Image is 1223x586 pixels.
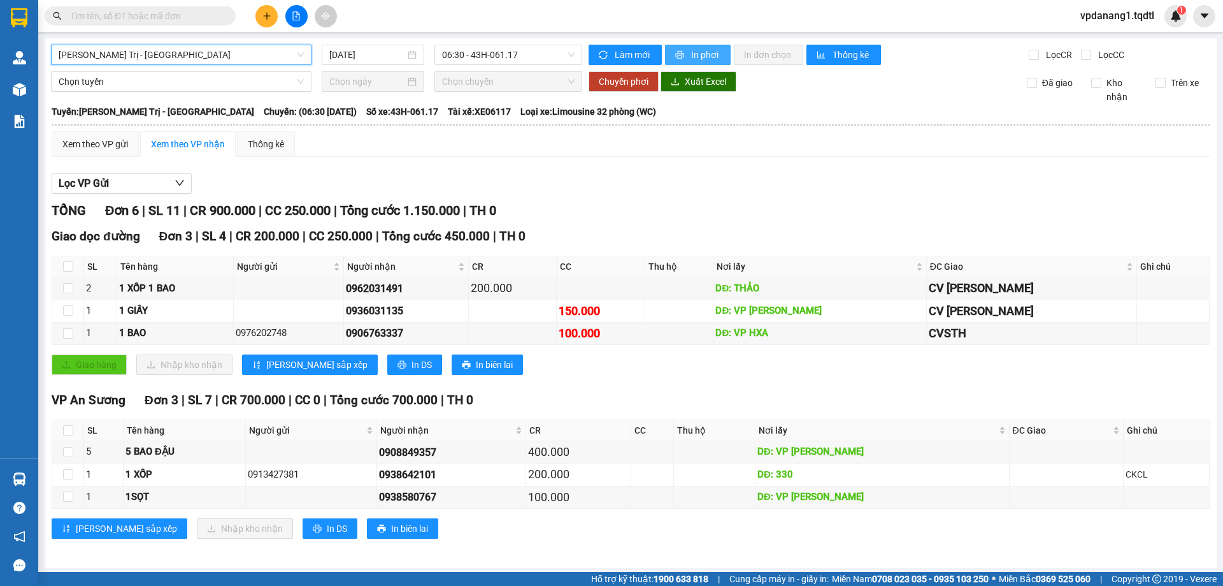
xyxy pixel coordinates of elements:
[175,178,185,188] span: down
[303,229,306,244] span: |
[717,260,913,274] span: Nơi lấy
[340,203,460,218] span: Tổng cước 1.150.000
[52,106,254,117] b: Tuyến: [PERSON_NAME] Trị - [GEOGRAPHIC_DATA]
[379,467,524,483] div: 0938642101
[462,360,471,370] span: printer
[1199,10,1210,22] span: caret-down
[591,572,708,586] span: Hỗ trợ kỹ thuật:
[13,502,25,514] span: question-circle
[715,326,924,341] div: DĐ: VP HXA
[330,393,438,407] span: Tổng cước 700.000
[236,326,341,341] div: 0976202748
[387,355,442,375] button: printerIn DS
[685,75,726,89] span: Xuất Excel
[1013,423,1110,437] span: ĐC Giao
[757,444,1007,460] div: DĐ: VP [PERSON_NAME]
[265,203,331,218] span: CC 250.000
[441,393,444,407] span: |
[145,393,178,407] span: Đơn 3
[442,72,575,91] span: Chọn chuyến
[188,393,212,407] span: SL 7
[463,203,466,218] span: |
[599,50,610,61] span: sync
[992,576,996,582] span: ⚪️
[729,572,829,586] span: Cung cấp máy in - giấy in:
[757,490,1007,505] div: DĐ: VP [PERSON_NAME]
[397,360,406,370] span: printer
[252,360,261,370] span: sort-ascending
[329,48,405,62] input: 11/08/2025
[52,203,86,218] span: TỔNG
[559,325,642,342] div: 100.000
[264,105,357,119] span: Chuyến: (06:30 [DATE])
[452,355,523,375] button: printerIn biên lai
[589,45,662,65] button: syncLàm mới
[1177,6,1186,15] sup: 1
[84,420,124,441] th: SL
[1193,5,1215,27] button: caret-down
[151,137,225,151] div: Xem theo VP nhận
[86,326,115,341] div: 1
[86,444,121,460] div: 5
[259,203,262,218] span: |
[615,48,652,62] span: Làm mới
[377,524,386,534] span: printer
[665,45,731,65] button: printerIn phơi
[117,256,234,277] th: Tên hàng
[125,467,243,483] div: 1 XỐP
[119,281,231,297] div: 1 XỐP 1 BAO
[236,229,299,244] span: CR 200.000
[119,304,231,319] div: 1 GIẤY
[817,50,827,61] span: bar-chart
[324,393,327,407] span: |
[1166,76,1204,90] span: Trên xe
[674,420,755,441] th: Thu hộ
[520,105,656,119] span: Loại xe: Limousine 32 phòng (WC)
[222,393,285,407] span: CR 700.000
[691,48,720,62] span: In phơi
[262,11,271,20] span: plus
[313,524,322,534] span: printer
[675,50,686,61] span: printer
[376,229,379,244] span: |
[321,11,330,20] span: aim
[13,531,25,543] span: notification
[999,572,1091,586] span: Miền Bắc
[1137,256,1209,277] th: Ghi chú
[70,9,220,23] input: Tìm tên, số ĐT hoặc mã đơn
[315,5,337,27] button: aim
[53,11,62,20] span: search
[86,304,115,319] div: 1
[1170,10,1182,22] img: icon-new-feature
[124,420,246,441] th: Tên hàng
[76,522,177,536] span: [PERSON_NAME] sắp xếp
[471,279,554,297] div: 200.000
[62,137,128,151] div: Xem theo VP gửi
[215,393,218,407] span: |
[125,490,243,505] div: 1SỌT
[303,518,357,539] button: printerIn DS
[125,444,243,460] div: 5 BAO ĐẬU
[1179,6,1184,15] span: 1
[249,423,364,437] span: Người gửi
[718,572,720,586] span: |
[148,203,180,218] span: SL 11
[255,5,278,27] button: plus
[347,260,455,274] span: Người nhận
[346,281,466,297] div: 0962031491
[196,229,199,244] span: |
[197,518,293,539] button: downloadNhập kho nhận
[929,279,1135,297] div: CV [PERSON_NAME]
[59,175,109,191] span: Lọc VP Gửi
[929,302,1135,320] div: CV [PERSON_NAME]
[59,72,304,91] span: Chọn tuyến
[379,444,524,460] div: 0908849357
[559,302,642,320] div: 150.000
[447,393,473,407] span: TH 0
[62,524,71,534] span: sort-ascending
[13,83,26,96] img: warehouse-icon
[528,465,629,483] div: 200.000
[469,256,557,277] th: CR
[1100,572,1102,586] span: |
[1101,76,1146,104] span: Kho nhận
